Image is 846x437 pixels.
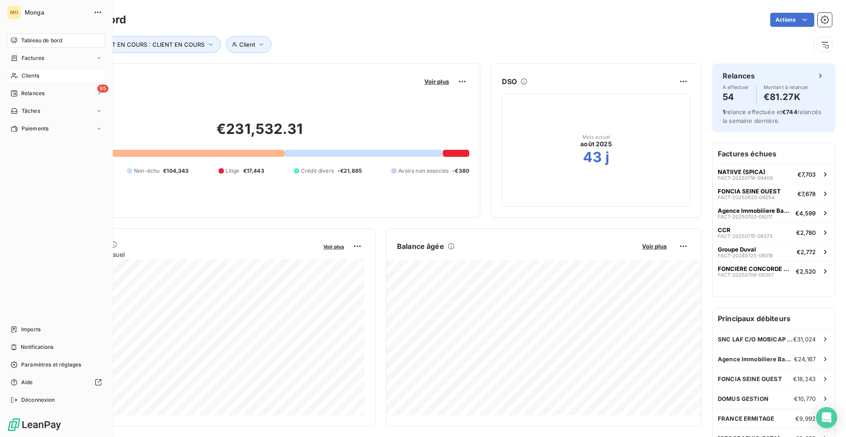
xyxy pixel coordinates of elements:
[7,375,105,389] a: Aide
[7,358,105,372] a: Paramètres et réglages
[718,214,772,219] span: FACT-20250703-09217
[243,167,264,175] span: €17,443
[718,195,775,200] span: FACT-20250620-09054
[723,108,725,115] span: 1
[22,125,48,133] span: Paiements
[718,175,773,181] span: FACT-20250718-09409
[583,134,610,140] span: Mois actuel
[712,261,835,281] button: FONCIERE CONCORDE RUEIL C/O AREAM PROPERTYFACT-20250709-09307€2,520
[25,9,88,16] span: Monga
[723,108,821,124] span: relance effectuée et relancés la semaine dernière.
[422,78,452,85] button: Voir plus
[796,229,816,236] span: €2,780
[795,210,816,217] span: €4,599
[21,343,53,351] span: Notifications
[718,246,756,253] span: Groupe Duval
[321,242,347,250] button: Voir plus
[712,242,835,261] button: Groupe DuvalFACT-20240725-06018€2,772
[7,51,105,65] a: Factures
[22,54,44,62] span: Factures
[7,86,105,100] a: 95Relances
[718,253,773,258] span: FACT-20240725-06018
[796,268,816,275] span: €2,520
[50,120,469,147] h2: €231,532.31
[794,356,816,363] span: €24,167
[134,167,160,175] span: Non-échu
[798,171,816,178] span: €7,703
[580,140,612,148] span: août 2025
[794,395,816,402] span: €10,770
[797,248,816,256] span: €2,772
[642,243,667,250] span: Voir plus
[502,76,517,87] h6: DSO
[723,85,749,90] span: À effectuer
[712,164,835,184] button: NATIIVE (SPICA)FACT-20250718-09409€7,703
[398,167,449,175] span: Avoirs non associés
[22,72,39,80] span: Clients
[21,89,45,97] span: Relances
[397,241,444,252] h6: Balance âgée
[163,167,189,175] span: €104,343
[798,190,816,197] span: €7,678
[22,107,40,115] span: Tâches
[583,148,602,166] h2: 43
[718,415,774,422] span: FRANCE ERMITAGE
[7,5,21,19] div: MO
[782,108,798,115] span: €744
[50,250,317,259] span: Chiffre d'affaires mensuel
[7,33,105,48] a: Tableau de bord
[793,375,816,382] span: €18,243
[718,207,792,214] span: Agence Immobiliere Baumann
[21,37,62,44] span: Tableau de bord
[82,36,221,53] button: CLIENT EN COURS : CLIENT EN COURS
[723,90,749,104] h4: 54
[718,375,782,382] span: FONCIA SEINE OUEST
[712,308,835,329] h6: Principaux débiteurs
[712,143,835,164] h6: Factures échues
[7,322,105,337] a: Imports
[718,356,794,363] span: Agence Immobiliere Baumann
[718,395,768,402] span: DOMUS GESTION
[764,90,809,104] h4: €81.27K
[770,13,814,27] button: Actions
[712,184,835,203] button: FONCIA SEINE OUESTFACT-20250620-09054€7,678
[7,69,105,83] a: Clients
[226,167,240,175] span: Litige
[95,41,204,48] span: CLIENT EN COURS : CLIENT EN COURS
[718,265,792,272] span: FONCIERE CONCORDE RUEIL C/O AREAM PROPERTY
[795,415,816,422] span: €9,992
[7,122,105,136] a: Paiements
[301,167,334,175] span: Crédit divers
[7,418,62,432] img: Logo LeanPay
[424,78,449,85] span: Voir plus
[718,188,781,195] span: FONCIA SEINE OUEST
[718,336,793,343] span: SNC LAF C/O MOBICAP RED
[21,378,33,386] span: Aide
[338,167,362,175] span: -€21,885
[764,85,809,90] span: Montant à relancer
[639,242,669,250] button: Voir plus
[97,85,108,93] span: 95
[21,361,81,369] span: Paramètres et réglages
[323,244,344,250] span: Voir plus
[793,336,816,343] span: €31,024
[718,233,772,239] span: FACT-20250715-09373
[226,36,271,53] button: Client
[7,104,105,118] a: Tâches
[718,226,731,233] span: CCR
[816,407,837,428] div: Open Intercom Messenger
[21,326,41,333] span: Imports
[712,203,835,222] button: Agence Immobiliere BaumannFACT-20250703-09217€4,599
[452,167,469,175] span: -€380
[21,396,55,404] span: Déconnexion
[239,41,255,48] span: Client
[718,168,765,175] span: NATIIVE (SPICA)
[605,148,609,166] h2: j
[718,272,774,278] span: FACT-20250709-09307
[723,70,755,81] h6: Relances
[712,222,835,242] button: CCRFACT-20250715-09373€2,780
